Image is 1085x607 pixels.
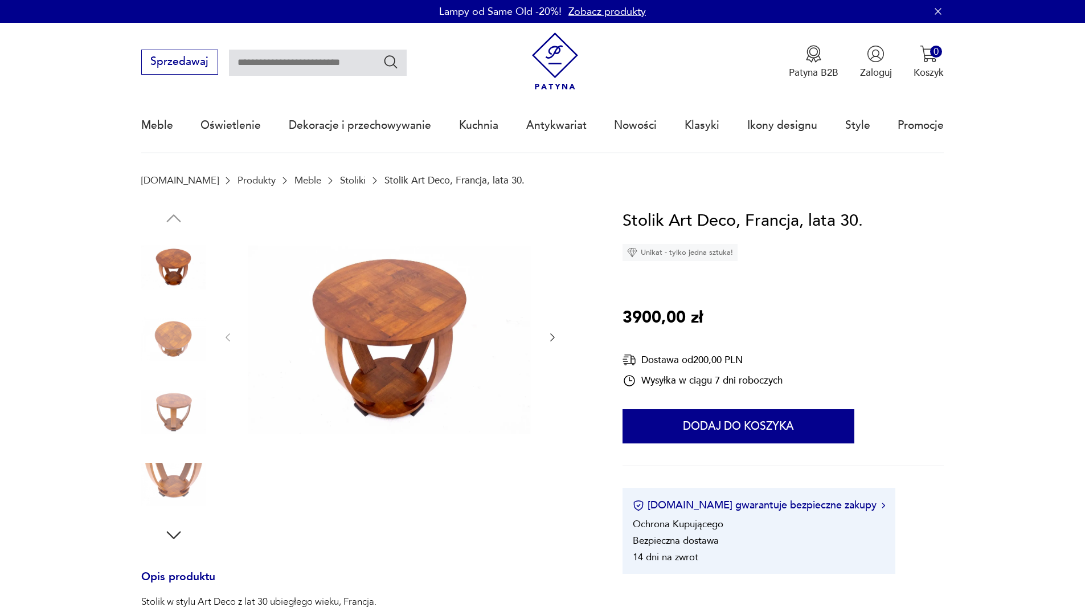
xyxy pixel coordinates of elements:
a: Dekoracje i przechowywanie [289,99,431,152]
li: 14 dni na zwrot [633,551,698,564]
img: Ikona medalu [805,45,822,63]
li: Ochrona Kupującego [633,518,723,531]
img: Ikona dostawy [623,353,636,367]
img: Zdjęcie produktu Stolik Art Deco, Francja, lata 30. [141,234,206,299]
a: Ikona medaluPatyna B2B [789,45,838,79]
a: Meble [141,99,173,152]
button: Sprzedawaj [141,50,218,75]
a: Stoliki [340,175,366,186]
p: 3900,00 zł [623,305,703,331]
button: Szukaj [383,54,399,70]
button: Dodaj do koszyka [623,409,854,443]
p: Stolik Art Deco, Francja, lata 30. [384,175,525,186]
div: 0 [930,46,942,58]
a: Produkty [238,175,276,186]
p: Patyna B2B [789,66,838,79]
h1: Stolik Art Deco, Francja, lata 30. [623,208,863,234]
button: [DOMAIN_NAME] gwarantuje bezpieczne zakupy [633,498,885,512]
img: Ikona diamentu [627,247,637,258]
p: Lampy od Same Old -20%! [439,5,562,19]
h3: Opis produktu [141,573,590,596]
p: Zaloguj [860,66,892,79]
button: Zaloguj [860,45,892,79]
img: Ikona koszyka [920,45,937,63]
a: Sprzedawaj [141,58,218,67]
a: Klasyki [685,99,719,152]
p: Koszyk [914,66,944,79]
a: Promocje [898,99,944,152]
a: Antykwariat [526,99,587,152]
img: Zdjęcie produktu Stolik Art Deco, Francja, lata 30. [141,380,206,445]
a: Zobacz produkty [568,5,646,19]
div: Dostawa od 200,00 PLN [623,353,783,367]
li: Bezpieczna dostawa [633,534,719,547]
img: Zdjęcie produktu Stolik Art Deco, Francja, lata 30. [141,452,206,517]
img: Ikona certyfikatu [633,500,644,511]
img: Zdjęcie produktu Stolik Art Deco, Francja, lata 30. [141,307,206,372]
div: Unikat - tylko jedna sztuka! [623,244,738,261]
img: Patyna - sklep z meblami i dekoracjami vintage [526,32,584,90]
a: [DOMAIN_NAME] [141,175,219,186]
a: Style [845,99,870,152]
button: 0Koszyk [914,45,944,79]
a: Nowości [614,99,657,152]
a: Oświetlenie [200,99,261,152]
a: Kuchnia [459,99,498,152]
a: Meble [294,175,321,186]
button: Patyna B2B [789,45,838,79]
a: Ikony designu [747,99,817,152]
img: Ikona strzałki w prawo [882,503,885,508]
img: Ikonka użytkownika [867,45,885,63]
img: Zdjęcie produktu Stolik Art Deco, Francja, lata 30. [248,208,533,465]
div: Wysyłka w ciągu 7 dni roboczych [623,374,783,388]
